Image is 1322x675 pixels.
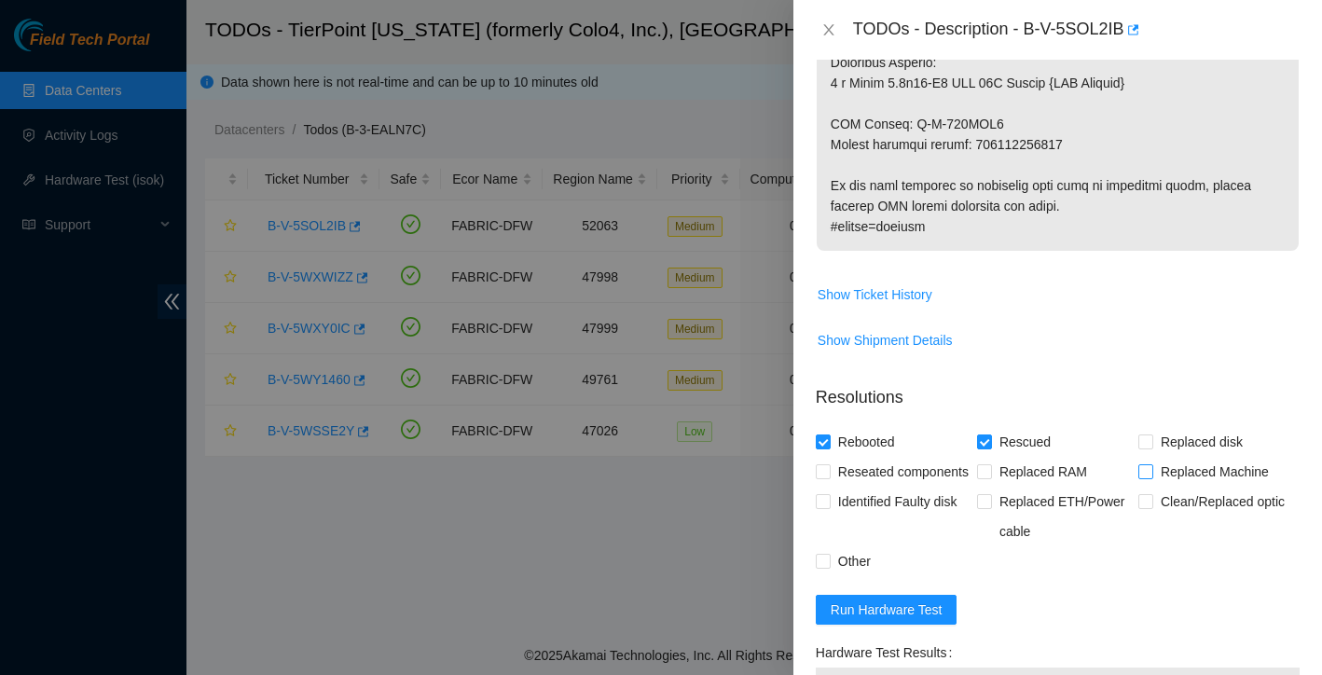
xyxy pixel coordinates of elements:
span: Replaced disk [1153,427,1250,457]
span: Replaced RAM [992,457,1095,487]
button: Show Shipment Details [817,325,954,355]
span: Show Ticket History [818,284,932,305]
div: TODOs - Description - B-V-5SOL2IB [853,15,1300,45]
button: Close [816,21,842,39]
label: Hardware Test Results [816,638,959,668]
span: Other [831,546,878,576]
button: Show Ticket History [817,280,933,310]
span: Reseated components [831,457,976,487]
p: Resolutions [816,370,1300,410]
span: Clean/Replaced optic [1153,487,1292,517]
span: Rescued [992,427,1058,457]
span: Identified Faulty disk [831,487,965,517]
span: Show Shipment Details [818,330,953,351]
span: Replaced ETH/Power cable [992,487,1138,546]
button: Run Hardware Test [816,595,957,625]
span: Replaced Machine [1153,457,1276,487]
span: Rebooted [831,427,902,457]
span: Run Hardware Test [831,599,943,620]
span: close [821,22,836,37]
